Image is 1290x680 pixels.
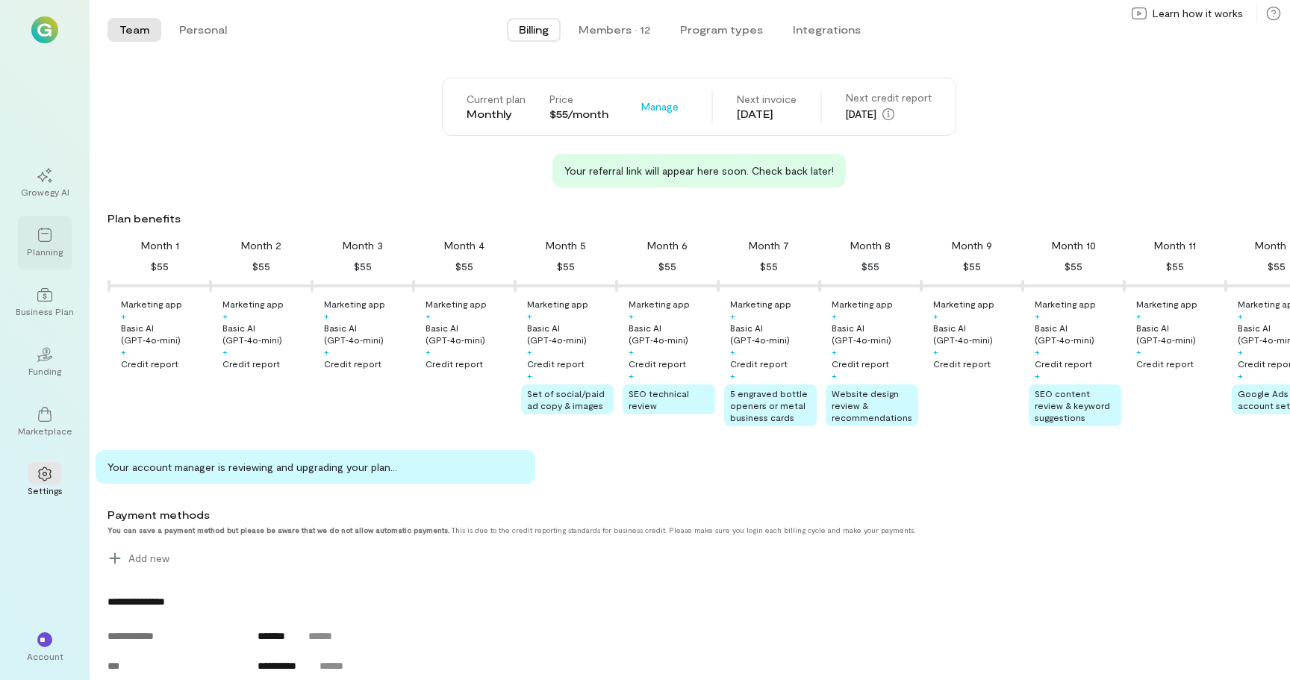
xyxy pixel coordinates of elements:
div: + [1238,369,1243,381]
button: Members · 12 [567,18,662,42]
strong: You can save a payment method but please be aware that we do not allow automatic payments. [107,525,449,534]
div: Marketing app [1136,298,1197,310]
span: Set of social/paid ad copy & images [527,388,605,411]
div: + [629,369,634,381]
div: Marketing app [324,298,385,310]
div: + [222,310,228,322]
div: + [730,369,735,381]
button: Team [107,18,161,42]
a: Settings [18,455,72,508]
span: Manage [641,99,679,114]
div: Settings [28,484,63,496]
div: Marketing app [832,298,893,310]
div: $55 [455,258,473,275]
div: Plan benefits [107,211,1284,226]
button: Billing [507,18,561,42]
div: + [527,369,532,381]
div: Credit report [933,358,991,369]
div: Next credit report [846,90,932,105]
div: + [527,346,532,358]
div: Marketing app [730,298,791,310]
div: Credit report [426,358,483,369]
div: Next invoice [737,92,797,107]
button: Program types [668,18,775,42]
div: $55 [760,258,778,275]
div: Marketing app [527,298,588,310]
div: + [730,346,735,358]
div: Basic AI (GPT‑4o‑mini) [324,322,411,346]
span: Add new [128,551,169,566]
div: Marketing app [1035,298,1096,310]
div: + [1238,346,1243,358]
div: + [1136,310,1141,322]
div: + [832,310,837,322]
div: Credit report [1035,358,1092,369]
div: Basic AI (GPT‑4o‑mini) [1035,322,1121,346]
div: Credit report [832,358,889,369]
div: Business Plan [16,305,74,317]
div: + [426,310,431,322]
div: Your account manager is reviewing and upgrading your plan… [96,450,535,484]
div: Basic AI (GPT‑4o‑mini) [933,322,1020,346]
div: + [121,310,126,322]
div: Basic AI (GPT‑4o‑mini) [121,322,208,346]
div: Month 1 [141,238,179,253]
span: SEO technical review [629,388,689,411]
div: + [1136,346,1141,358]
div: Your referral link will appear here soon. Check back later! [552,154,846,187]
div: Marketplace [18,425,72,437]
div: + [629,310,634,322]
div: + [933,346,938,358]
div: + [832,369,837,381]
div: $55 [1065,258,1082,275]
div: Month 4 [444,238,484,253]
div: Month 5 [546,238,586,253]
div: Month 9 [952,238,992,253]
div: Monthly [467,107,526,122]
div: Basic AI (GPT‑4o‑mini) [426,322,512,346]
div: $55 [557,258,575,275]
div: Price [549,92,608,107]
div: Account [27,650,63,662]
div: Month 6 [647,238,688,253]
div: + [1035,369,1040,381]
div: $55 [151,258,169,275]
div: + [1035,346,1040,358]
div: Members · 12 [579,22,650,37]
div: [DATE] [846,105,932,123]
div: + [426,346,431,358]
div: Basic AI (GPT‑4o‑mini) [222,322,309,346]
a: Growegy AI [18,156,72,210]
button: Integrations [781,18,873,42]
div: Basic AI (GPT‑4o‑mini) [832,322,918,346]
span: Learn how it works [1153,6,1243,21]
div: + [832,346,837,358]
div: $55 [1268,258,1286,275]
div: Month 10 [1052,238,1096,253]
div: $55 [963,258,981,275]
span: Website design review & recommendations [832,388,912,422]
div: Basic AI (GPT‑4o‑mini) [527,322,614,346]
div: Month 2 [241,238,281,253]
div: $55 [658,258,676,275]
a: Business Plan [18,275,72,329]
div: Credit report [222,358,280,369]
div: Month 8 [850,238,891,253]
div: Credit report [324,358,381,369]
div: + [324,346,329,358]
div: + [933,310,938,322]
button: Personal [167,18,239,42]
div: $55 [354,258,372,275]
a: Planning [18,216,72,269]
div: Marketing app [222,298,284,310]
div: Planning [27,246,63,258]
div: This is due to the credit reporting standards for business credit. Please make sure you login eac... [107,525,1166,534]
div: Growegy AI [21,186,69,198]
div: $55 [1166,258,1184,275]
div: $55/month [549,107,608,122]
div: Month 3 [343,238,383,253]
div: Basic AI (GPT‑4o‑mini) [629,322,715,346]
div: + [324,310,329,322]
div: [DATE] [737,107,797,122]
div: + [730,310,735,322]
